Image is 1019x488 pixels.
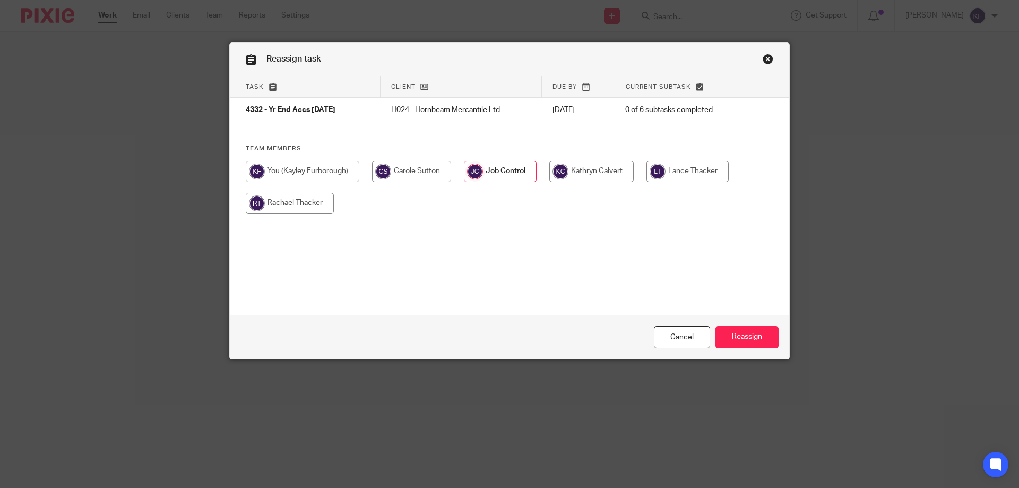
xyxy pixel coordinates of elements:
[246,144,773,153] h4: Team members
[626,84,691,90] span: Current subtask
[246,84,264,90] span: Task
[552,105,605,115] p: [DATE]
[391,84,416,90] span: Client
[654,326,710,349] a: Close this dialog window
[615,98,749,123] td: 0 of 6 subtasks completed
[266,55,321,63] span: Reassign task
[715,326,779,349] input: Reassign
[246,107,335,114] span: 4332 - Yr End Accs [DATE]
[763,54,773,68] a: Close this dialog window
[552,84,577,90] span: Due by
[391,105,531,115] p: H024 - Hornbeam Mercantile Ltd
